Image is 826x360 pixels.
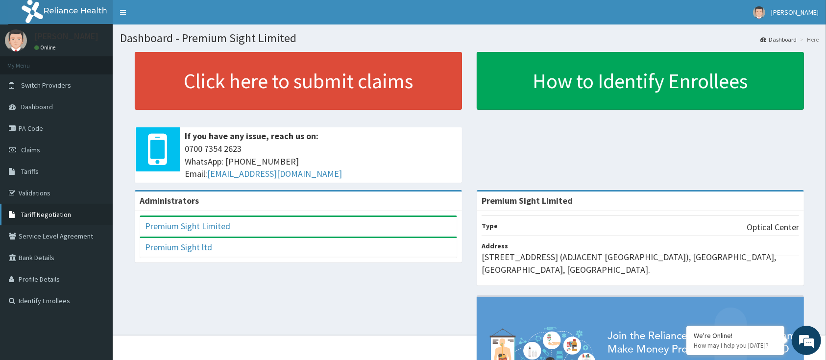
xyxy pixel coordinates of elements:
[694,341,777,350] p: How may I help you today?
[135,52,462,110] a: Click here to submit claims
[34,32,98,41] p: [PERSON_NAME]
[747,221,799,234] p: Optical Center
[798,35,819,44] li: Here
[21,81,71,90] span: Switch Providers
[185,130,318,142] b: If you have any issue, reach us on:
[207,168,342,179] a: [EMAIL_ADDRESS][DOMAIN_NAME]
[482,241,508,250] b: Address
[21,167,39,176] span: Tariffs
[477,52,804,110] a: How to Identify Enrollees
[21,102,53,111] span: Dashboard
[120,32,819,45] h1: Dashboard - Premium Sight Limited
[34,44,58,51] a: Online
[5,29,27,51] img: User Image
[760,35,797,44] a: Dashboard
[753,6,765,19] img: User Image
[482,251,799,276] p: [STREET_ADDRESS] (ADJACENT [GEOGRAPHIC_DATA]), [GEOGRAPHIC_DATA], [GEOGRAPHIC_DATA], [GEOGRAPHIC_...
[694,331,777,340] div: We're Online!
[21,210,71,219] span: Tariff Negotiation
[771,8,819,17] span: [PERSON_NAME]
[145,220,230,232] a: Premium Sight Limited
[21,145,40,154] span: Claims
[482,195,573,206] strong: Premium Sight Limited
[482,221,498,230] b: Type
[145,241,212,253] a: Premium Sight ltd
[185,143,457,180] span: 0700 7354 2623 WhatsApp: [PHONE_NUMBER] Email:
[140,195,199,206] b: Administrators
